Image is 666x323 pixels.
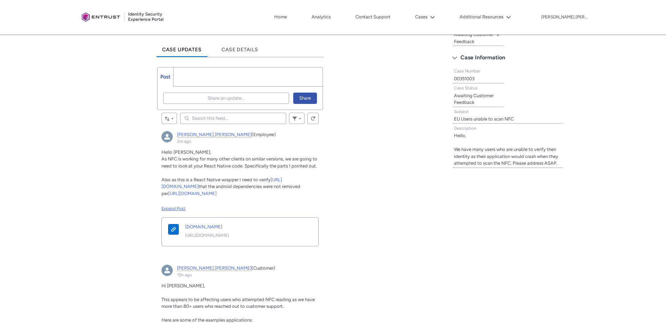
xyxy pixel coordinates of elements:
[310,12,332,22] a: Analytics, opens in new tab
[177,272,192,277] a: 15h ago
[454,76,475,81] lightning-formatted-text: 00351003
[307,113,319,124] button: Refresh this feed
[163,218,184,242] a: documentation.onfido.com
[177,132,252,137] a: [PERSON_NAME].[PERSON_NAME]
[161,283,205,288] span: Hi [PERSON_NAME],
[161,297,315,309] span: This appears to be affecting users who attempted NFC reading as we have more than 80+ users who r...
[541,15,587,20] p: [PERSON_NAME].[PERSON_NAME]
[454,116,514,122] lightning-formatted-text: EU Users unable to scan NFC
[161,317,253,323] span: Here are some of the examples applications:
[177,139,191,144] a: 2m ago
[454,32,494,44] lightning-formatted-text: Awaiting Customer Feedback
[185,223,300,230] a: [DOMAIN_NAME]
[161,131,173,142] img: External User - nick.bates (null)
[222,47,258,53] span: Case Details
[185,232,300,239] a: [URL][DOMAIN_NAME]
[541,13,588,20] button: User Profile hank.hsu
[161,131,173,142] div: nick.bates
[161,205,319,212] a: Expand Post
[208,93,244,104] span: Share an update...
[252,265,275,271] span: (Customer)
[157,67,323,110] div: Chatter Publisher
[157,37,207,57] a: Case Updates
[460,52,505,63] span: Case Information
[252,132,276,137] span: (Employee)
[540,159,666,323] iframe: Qualified Messenger
[216,37,264,57] a: Case Details
[157,127,323,256] article: nick.bates, 2m ago
[272,12,289,22] a: Home
[454,109,469,114] span: Subject
[454,133,558,166] lightning-formatted-text: Hello, We have many users who are unable to verify their identity as their application would cras...
[293,93,317,104] button: Share
[449,52,567,63] button: Case Information
[454,69,481,74] span: Case Number
[299,93,311,104] span: Share
[413,12,437,22] button: Cases
[161,265,173,276] img: hank.hsu
[161,184,300,196] span: that the android dependencies were not removed per
[177,265,252,271] a: [PERSON_NAME].[PERSON_NAME]
[454,126,476,131] span: Description
[163,93,289,104] button: Share an update...
[158,67,173,86] a: Post
[454,93,494,105] lightning-formatted-text: Awaiting Customer Feedback
[161,177,271,182] span: Also as this is a React Native wrapper I need to verify
[161,149,211,155] span: Hello [PERSON_NAME],
[162,47,202,53] span: Case Updates
[180,113,286,124] input: Search this feed...
[168,191,217,196] a: [URL][DOMAIN_NAME]
[160,74,170,80] span: Post
[354,12,392,22] a: Contact Support
[458,12,513,22] button: Additional Resources
[161,156,317,169] span: As NFC is working for many other clients on similar versions, we are going to need to look at you...
[454,86,478,90] span: Case Status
